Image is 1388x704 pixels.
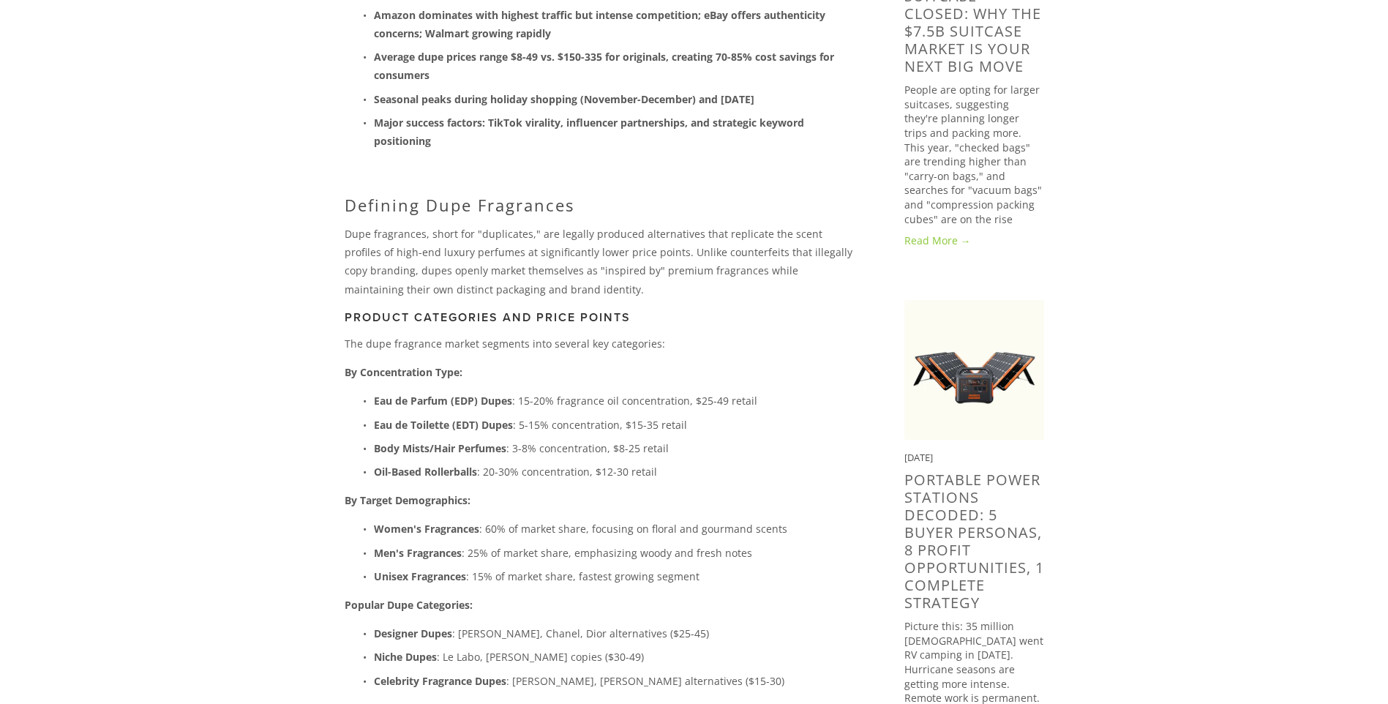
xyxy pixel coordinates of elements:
strong: Designer Dupes [374,626,452,640]
strong: Amazon dominates with highest traffic but intense competition; eBay offers authenticity concerns;... [374,8,828,40]
strong: Unisex Fragrances [374,569,466,583]
strong: Eau de Parfum (EDP) Dupes [374,394,512,408]
p: : 25% of market share, emphasizing woody and fresh notes [374,544,858,562]
img: Portable Power Stations Decoded: 5 Buyer Personas, 8 Profit Opportunities, 1 Complete Strategy [904,300,1044,440]
p: : 20-30% concentration, $12-30 retail [374,463,858,481]
p: : 60% of market share, focusing on floral and gourmand scents [374,520,858,538]
p: The dupe fragrance market segments into several key categories: [345,334,858,353]
a: Read More → [904,233,1044,248]
a: Portable Power Stations Decoded: 5 Buyer Personas, 8 Profit Opportunities, 1 Complete Strategy [904,470,1044,613]
strong: Popular Dupe Categories: [345,598,473,612]
p: People are opting for larger suitcases, suggesting they're planning longer trips and packing more... [904,83,1044,226]
strong: Niche Dupes [374,650,437,664]
p: : 5-15% concentration, $15-35 retail [374,416,858,434]
p: : [PERSON_NAME], Chanel, Dior alternatives ($25-45) [374,624,858,643]
strong: Women's Fragrances [374,522,479,536]
p: : 3-8% concentration, $8-25 retail [374,439,858,457]
strong: Eau de Toilette (EDT) Dupes [374,418,513,432]
p: : 15-20% fragrance oil concentration, $25-49 retail [374,392,858,410]
p: : [PERSON_NAME], [PERSON_NAME] alternatives ($15-30) [374,672,858,690]
strong: Men's Fragrances [374,546,462,560]
p: : 15% of market share, fastest growing segment [374,567,858,585]
strong: Average dupe prices range $8-49 vs. $150-335 for originals, creating 70-85% cost savings for cons... [374,50,837,82]
strong: By Concentration Type: [345,365,462,379]
strong: Oil-Based Rollerballs [374,465,477,479]
strong: Seasonal peaks during holiday shopping (November-December) and [DATE] [374,92,754,106]
strong: By Target Demographics: [345,493,470,507]
p: Dupe fragrances, short for "duplicates," are legally produced alternatives that replicate the sce... [345,225,858,299]
time: [DATE] [904,451,933,464]
p: : Le Labo, [PERSON_NAME] copies ($30-49) [374,648,858,666]
strong: Body Mists/Hair Perfumes [374,441,506,455]
strong: Major success factors: TikTok virality, influencer partnerships, and strategic keyword positioning [374,116,807,148]
h2: Defining Dupe Fragrances [345,195,858,214]
h3: Product Categories and Price Points [345,310,858,324]
strong: Celebrity Fragrance Dupes [374,674,506,688]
